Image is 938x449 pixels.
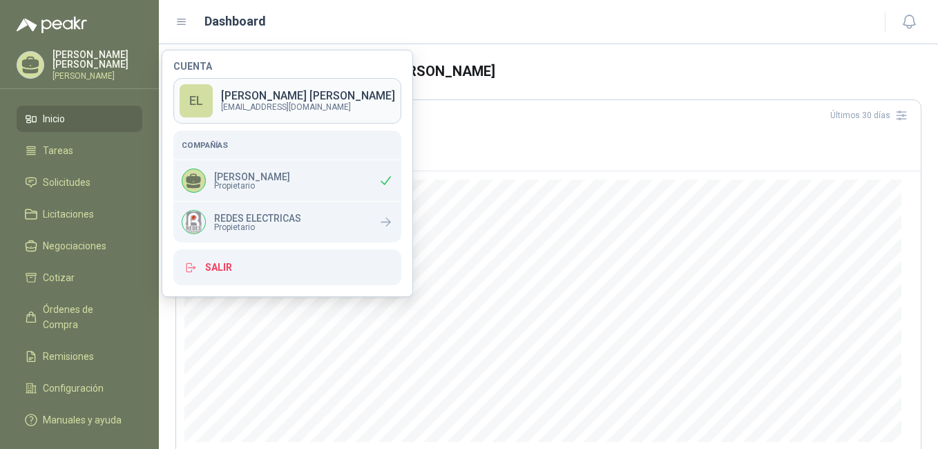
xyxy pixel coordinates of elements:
[182,139,393,151] h5: Compañías
[52,72,142,80] p: [PERSON_NAME]
[184,143,912,151] p: Número de solicitudes nuevas por día
[43,381,104,396] span: Configuración
[17,375,142,401] a: Configuración
[43,143,73,158] span: Tareas
[198,61,921,82] h3: Bienvenido de nuevo Edinson [PERSON_NAME]
[43,412,122,428] span: Manuales y ayuda
[17,17,87,33] img: Logo peakr
[173,249,401,285] button: Salir
[17,233,142,259] a: Negociaciones
[214,213,301,223] p: REDES ELECTRICAS
[17,265,142,291] a: Cotizar
[180,84,213,117] div: EL
[182,211,205,233] img: Company Logo
[43,111,65,126] span: Inicio
[17,343,142,370] a: Remisiones
[214,182,290,190] span: Propietario
[43,175,90,190] span: Solicitudes
[43,270,75,285] span: Cotizar
[221,103,395,111] p: [EMAIL_ADDRESS][DOMAIN_NAME]
[173,202,401,242] a: Company LogoREDES ELECTRICASPropietario
[214,172,290,182] p: [PERSON_NAME]
[17,169,142,195] a: Solicitudes
[184,126,912,143] h3: Nuevas solicitudes en mis categorías
[43,207,94,222] span: Licitaciones
[43,302,129,332] span: Órdenes de Compra
[214,223,301,231] span: Propietario
[17,201,142,227] a: Licitaciones
[204,12,266,31] h1: Dashboard
[17,137,142,164] a: Tareas
[17,407,142,433] a: Manuales y ayuda
[52,50,142,69] p: [PERSON_NAME] [PERSON_NAME]
[17,106,142,132] a: Inicio
[173,160,401,201] div: [PERSON_NAME]Propietario
[221,90,395,102] p: [PERSON_NAME] [PERSON_NAME]
[830,104,912,126] div: Últimos 30 días
[43,238,106,254] span: Negociaciones
[43,349,94,364] span: Remisiones
[173,78,401,124] a: EL[PERSON_NAME] [PERSON_NAME][EMAIL_ADDRESS][DOMAIN_NAME]
[17,296,142,338] a: Órdenes de Compra
[173,61,401,71] h4: Cuenta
